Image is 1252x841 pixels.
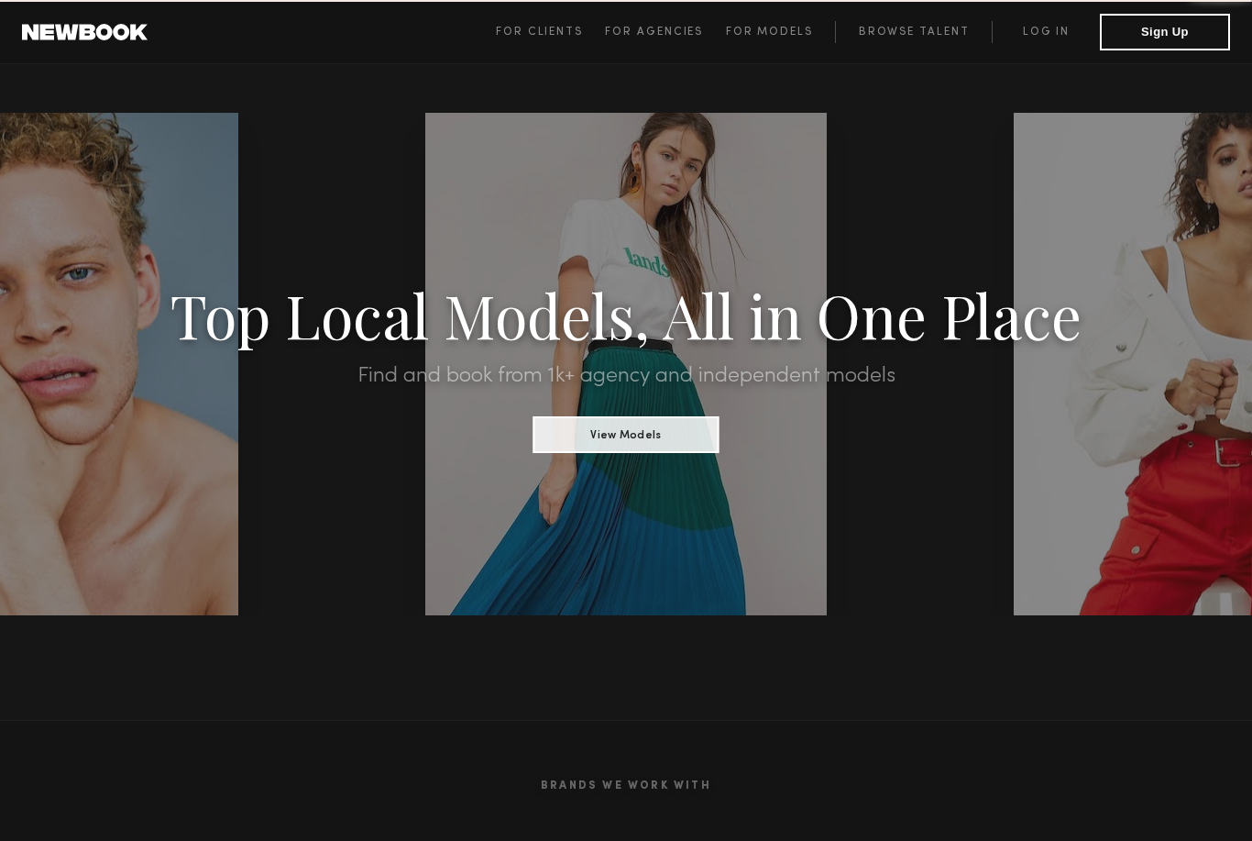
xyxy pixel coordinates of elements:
a: For Models [726,21,836,43]
button: Sign Up [1100,14,1230,50]
h1: Top Local Models, All in One Place [93,286,1158,343]
button: View Models [533,416,719,453]
span: For Clients [496,27,583,38]
span: For Agencies [605,27,703,38]
a: Browse Talent [835,21,992,43]
a: For Clients [496,21,605,43]
h2: Find and book from 1k+ agency and independent models [93,365,1158,387]
span: For Models [726,27,813,38]
h2: Brands We Work With [76,758,1176,814]
a: Log in [992,21,1100,43]
a: For Agencies [605,21,725,43]
a: View Models [533,423,719,443]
